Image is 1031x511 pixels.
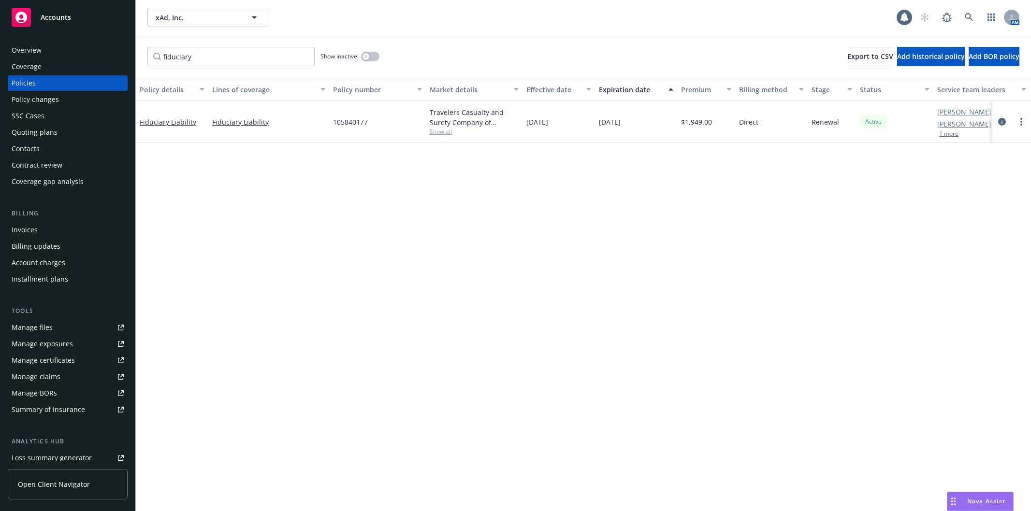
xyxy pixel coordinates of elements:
div: Quoting plans [12,125,58,140]
span: Active [864,117,883,126]
a: more [1016,116,1027,128]
a: Coverage gap analysis [8,174,128,189]
a: [PERSON_NAME] [937,107,991,117]
span: Accounts [41,14,71,21]
div: Manage exposures [12,336,73,352]
a: Installment plans [8,271,128,287]
span: Direct [739,117,758,127]
a: Manage claims [8,369,128,384]
div: Overview [12,43,42,58]
div: Installment plans [12,271,68,287]
a: Billing updates [8,239,128,254]
a: Account charges [8,255,128,270]
div: Service team leaders [937,85,1016,95]
button: 1 more [939,131,958,137]
div: Contacts [12,141,40,156]
a: Start snowing [915,8,934,27]
div: Travelers Casualty and Surety Company of America, Travelers Insurance [430,107,519,128]
div: SSC Cases [12,108,44,124]
div: Manage files [12,320,53,335]
a: Manage files [8,320,128,335]
a: Summary of insurance [8,402,128,417]
span: Export to CSV [847,52,893,61]
a: Fiduciary Liability [140,117,196,127]
a: Contract review [8,157,128,173]
button: Premium [677,78,735,101]
div: Billing method [739,85,793,95]
a: Search [959,8,979,27]
div: Contract review [12,157,62,173]
button: Policy details [136,78,208,101]
a: circleInformation [996,116,1008,128]
button: Nova Assist [947,492,1014,511]
button: Expiration date [595,78,677,101]
div: Premium [681,85,721,95]
button: Policy number [329,78,426,101]
div: Analytics hub [8,437,128,446]
span: xAd, Inc. [156,13,239,23]
button: Add BOR policy [969,47,1019,66]
a: Policies [8,75,128,91]
span: [DATE] [599,117,621,127]
div: Policy number [333,85,411,95]
div: Stage [812,85,842,95]
a: Manage certificates [8,353,128,368]
div: Invoices [12,222,38,238]
div: Expiration date [599,85,663,95]
a: Loss summary generator [8,450,128,466]
div: Coverage [12,59,42,74]
span: Add BOR policy [969,52,1019,61]
div: Effective date [526,85,581,95]
button: Billing method [735,78,808,101]
div: Status [860,85,919,95]
a: Report a Bug [937,8,957,27]
div: Policies [12,75,36,91]
a: [PERSON_NAME] [937,119,991,129]
button: Market details [426,78,523,101]
a: Fiduciary Liability [212,117,325,127]
div: Manage BORs [12,385,57,401]
a: Policy changes [8,92,128,107]
button: xAd, Inc. [147,8,268,27]
div: Policy changes [12,92,59,107]
a: Manage exposures [8,336,128,352]
div: Lines of coverage [212,85,315,95]
span: Renewal [812,117,839,127]
div: Drag to move [947,492,959,511]
span: Nova Assist [967,497,1005,505]
div: Tools [8,306,128,316]
div: Coverage gap analysis [12,174,84,189]
span: Add historical policy [897,52,965,61]
div: Market details [430,85,508,95]
div: Loss summary generator [12,450,92,466]
a: Coverage [8,59,128,74]
button: Effective date [523,78,595,101]
button: Service team leaders [933,78,1030,101]
button: Export to CSV [847,47,893,66]
a: Manage BORs [8,385,128,401]
div: Account charges [12,255,65,270]
span: Open Client Navigator [18,479,90,489]
div: Billing updates [12,239,60,254]
div: Policy details [140,85,194,95]
div: Billing [8,209,128,218]
button: Stage [808,78,856,101]
a: Invoices [8,222,128,238]
span: $1,949.00 [681,117,712,127]
a: Accounts [8,4,128,31]
div: Manage claims [12,369,60,384]
span: Show all [430,128,519,136]
a: Overview [8,43,128,58]
span: [DATE] [526,117,548,127]
button: Add historical policy [897,47,965,66]
button: Status [856,78,933,101]
a: Quoting plans [8,125,128,140]
a: Switch app [982,8,1001,27]
button: Lines of coverage [208,78,329,101]
a: SSC Cases [8,108,128,124]
a: Contacts [8,141,128,156]
div: Summary of insurance [12,402,85,417]
span: 105840177 [333,117,368,127]
input: Filter by keyword... [147,47,315,66]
